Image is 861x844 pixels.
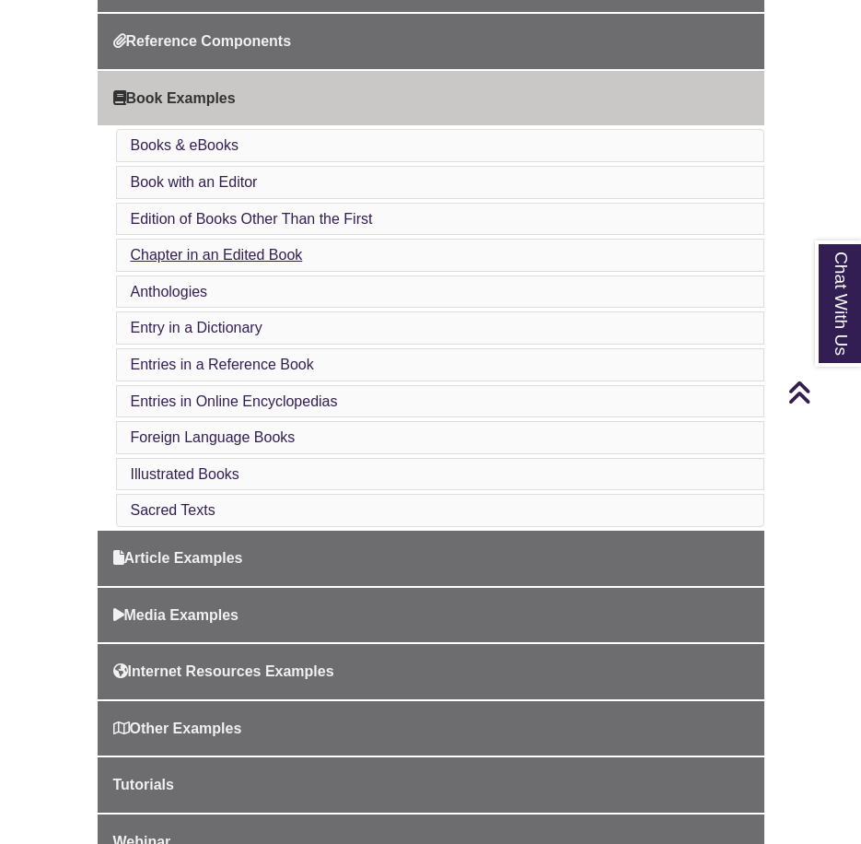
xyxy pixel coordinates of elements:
a: Edition of Books Other Than the First [131,211,373,227]
a: Article Examples [98,531,764,586]
a: Internet Resources Examples [98,644,764,699]
a: Anthologies [131,284,208,299]
a: Entries in Online Encyclopedias [131,393,338,409]
span: Reference Components [113,33,292,49]
span: Internet Resources Examples [113,663,334,679]
a: Back to Top [787,380,856,404]
a: Books & eBooks [131,137,239,153]
a: Entry in a Dictionary [131,320,262,335]
a: Other Examples [98,701,764,756]
a: Sacred Texts [131,502,215,518]
span: Tutorials [113,777,174,792]
a: Book with an Editor [131,174,258,190]
span: Article Examples [113,550,243,566]
a: Media Examples [98,588,764,643]
span: Other Examples [113,721,242,736]
span: Book Examples [113,90,236,106]
a: Entries in a Reference Book [131,357,314,372]
a: Illustrated Books [131,466,239,482]
a: Reference Components [98,14,764,69]
a: Tutorials [98,757,764,813]
a: Foreign Language Books [131,429,296,445]
a: Chapter in an Edited Book [131,247,303,263]
span: Media Examples [113,607,239,623]
a: Book Examples [98,71,764,126]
